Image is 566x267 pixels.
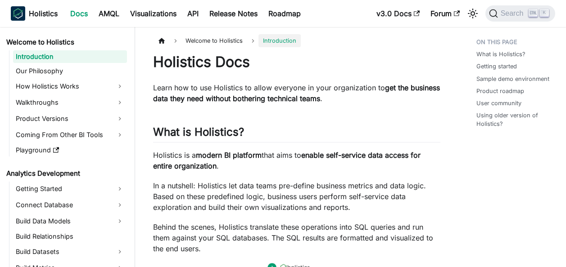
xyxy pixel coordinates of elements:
[13,111,127,126] a: Product Versions
[263,6,306,21] a: Roadmap
[153,34,170,47] a: Home page
[476,75,549,83] a: Sample demo environment
[196,151,262,160] strong: modern BI platform
[65,6,93,21] a: Docs
[476,99,521,107] a: User community
[4,36,127,49] a: Welcome to Holistics
[13,144,127,156] a: Playground
[485,5,555,22] button: Search (Ctrl+K)
[153,125,440,142] h2: What is Holistics?
[153,222,440,254] p: Behind the scenes, Holistics translate these operations into SQL queries and run them against you...
[4,167,127,180] a: Analytics Development
[181,34,247,47] span: Welcome to Holistics
[204,6,263,21] a: Release Notes
[371,6,425,21] a: v3.0 Docs
[13,214,127,228] a: Build Data Models
[153,53,440,71] h1: Holistics Docs
[425,6,465,21] a: Forum
[476,50,525,58] a: What is Holistics?
[540,9,549,17] kbd: K
[476,62,517,71] a: Getting started
[476,87,524,95] a: Product roadmap
[13,128,127,142] a: Coming From Other BI Tools
[13,230,127,243] a: Build Relationships
[29,8,58,19] b: Holistics
[13,95,127,110] a: Walkthroughs
[125,6,182,21] a: Visualizations
[153,180,440,213] p: In a nutshell: Holistics let data teams pre-define business metrics and data logic. Based on thes...
[258,34,301,47] span: Introduction
[93,6,125,21] a: AMQL
[476,111,552,128] a: Using older version of Holistics?
[13,182,127,196] a: Getting Started
[182,6,204,21] a: API
[466,6,480,21] button: Switch between dark and light mode (currently light mode)
[13,50,127,63] a: Introduction
[153,150,440,171] p: Holistics is a that aims to .
[153,82,440,104] p: Learn how to use Holistics to allow everyone in your organization to .
[13,65,127,77] a: Our Philosophy
[13,198,127,212] a: Connect Database
[11,6,25,21] img: Holistics
[153,34,440,47] nav: Breadcrumbs
[11,6,58,21] a: HolisticsHolistics
[13,79,127,93] a: How Holistics Works
[13,245,127,259] a: Build Datasets
[498,9,529,18] span: Search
